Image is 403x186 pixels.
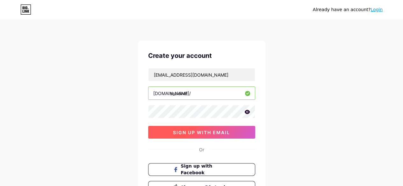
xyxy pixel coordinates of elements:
div: [DOMAIN_NAME]/ [153,90,191,97]
span: Sign up with Facebook [181,163,230,176]
div: Or [199,146,204,153]
button: Sign up with Facebook [148,163,255,176]
span: sign up with email [173,130,230,135]
button: sign up with email [148,126,255,139]
input: username [148,87,255,100]
a: Login [371,7,383,12]
input: Email [148,68,255,81]
div: Create your account [148,51,255,60]
div: Already have an account? [313,6,383,13]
